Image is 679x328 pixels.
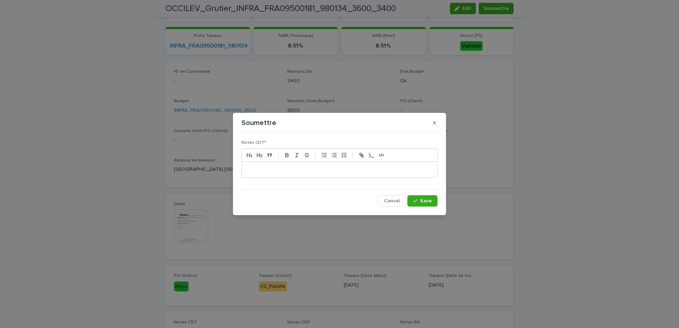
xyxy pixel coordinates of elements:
[241,119,276,127] p: Soumettre
[241,141,266,145] span: Notes CDT
[384,198,400,203] span: Cancel
[407,195,438,207] button: Save
[420,198,432,203] span: Save
[378,195,406,207] button: Cancel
